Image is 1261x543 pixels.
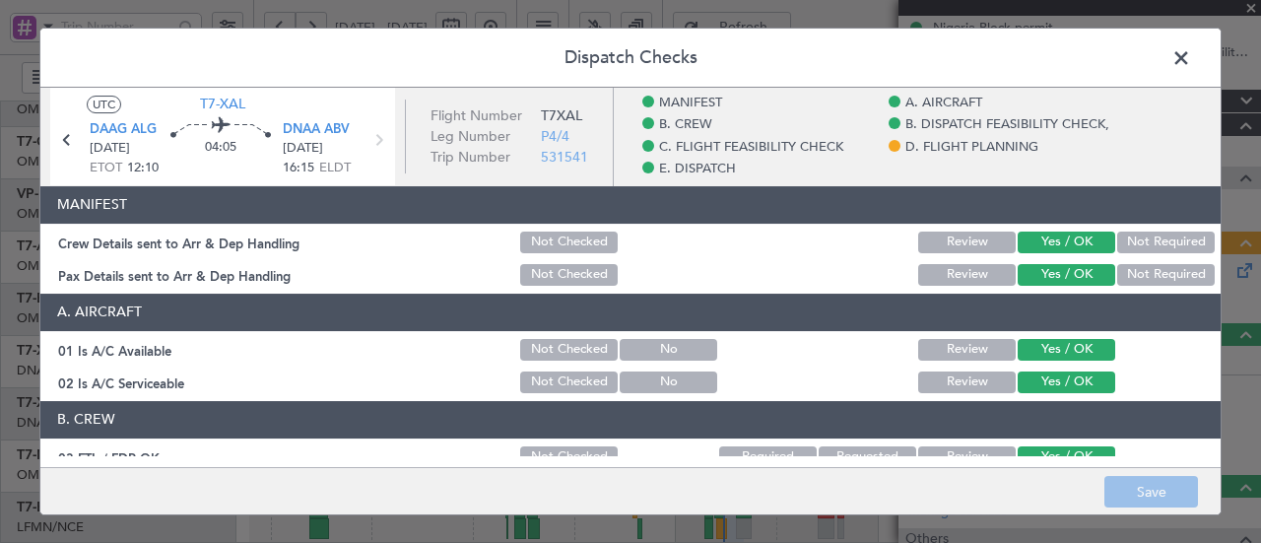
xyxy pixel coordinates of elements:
[905,138,1038,158] span: D. FLIGHT PLANNING
[918,264,1016,286] button: Review
[1018,264,1115,286] button: Yes / OK
[918,446,1016,468] button: Review
[1018,446,1115,468] button: Yes / OK
[905,94,982,113] span: A. AIRCRAFT
[918,232,1016,253] button: Review
[819,446,916,468] button: Requested
[1117,264,1215,286] button: Not Required
[40,29,1221,88] header: Dispatch Checks
[918,339,1016,361] button: Review
[905,115,1109,135] span: B. DISPATCH FEASIBILITY CHECK,
[918,372,1016,393] button: Review
[1117,232,1215,253] button: Not Required
[1018,372,1115,393] button: Yes / OK
[1018,232,1115,253] button: Yes / OK
[1018,339,1115,361] button: Yes / OK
